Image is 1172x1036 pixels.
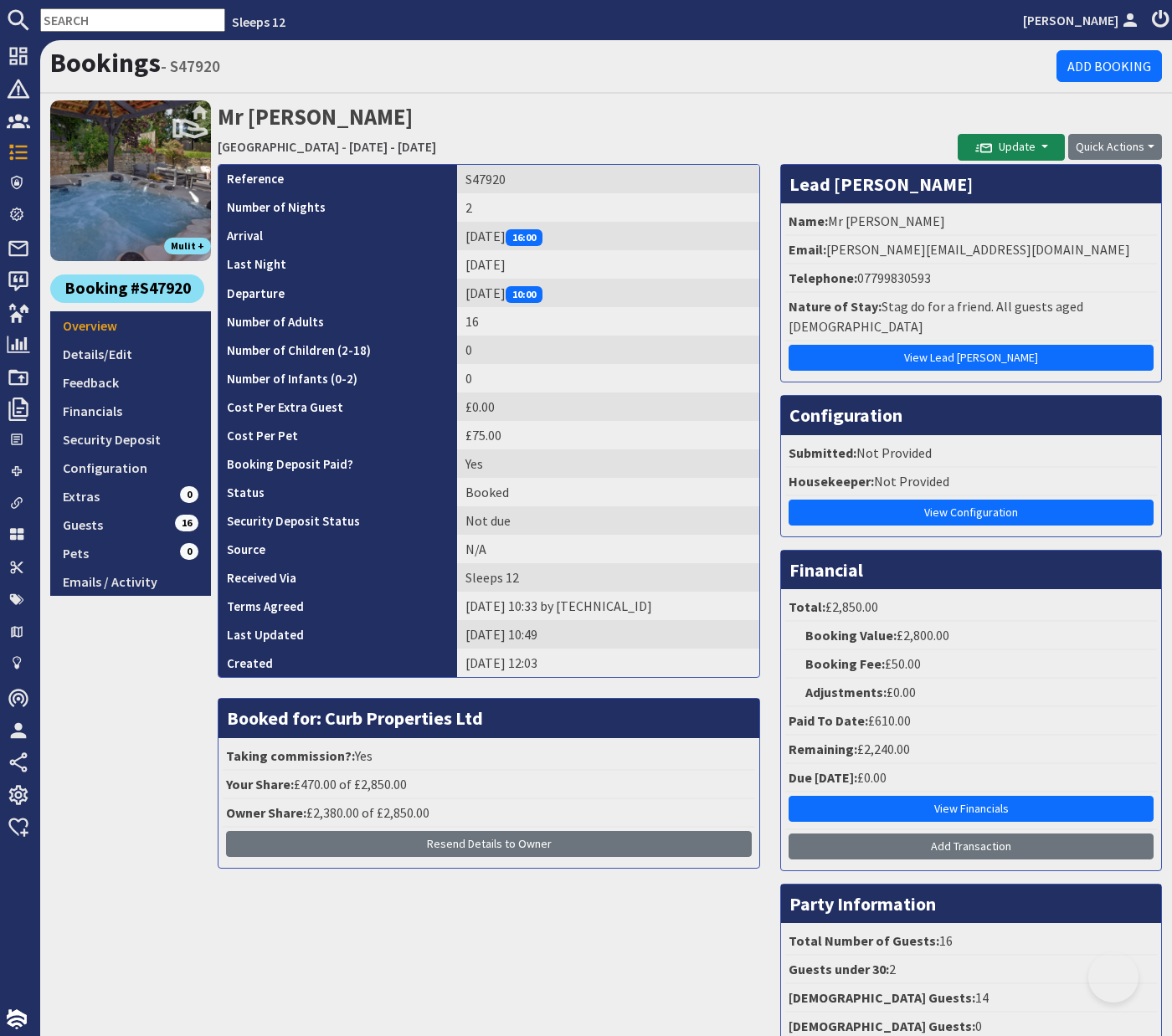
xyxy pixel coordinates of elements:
[785,736,1157,764] li: £2,240.00
[50,274,204,303] a: Booking #S47920
[789,500,1154,526] a: View Configuration
[789,298,882,315] strong: Nature of Stay:
[789,961,889,977] strong: Guests under 30:
[805,655,885,672] strong: Booking Fee:
[218,250,457,279] th: Last Night
[50,510,211,539] a: Guests16
[457,364,759,392] td: 0
[226,804,306,821] strong: Owner Share:
[161,56,220,76] small: - S47920
[785,468,1157,496] li: Not Provided
[180,543,198,560] span: 0
[789,213,828,229] strong: Name:
[218,100,958,160] h2: Mr [PERSON_NAME]
[349,138,436,155] a: [DATE] - [DATE]
[218,592,457,620] th: Terms Agreed
[223,799,755,828] li: £2,380.00 of £2,850.00
[164,238,211,254] span: Mulit +
[457,307,759,336] td: 16
[218,506,457,535] th: Security Deposit Status
[226,831,752,857] button: Resend Details to Owner
[40,8,225,32] input: SEARCH
[50,425,211,454] a: Security Deposit
[789,241,826,258] strong: Email:
[785,707,1157,736] li: £610.00
[785,236,1157,264] li: [PERSON_NAME][EMAIL_ADDRESS][DOMAIN_NAME]
[975,139,1036,154] span: Update
[50,482,211,510] a: Extras0
[218,421,457,449] th: Cost Per Pet
[50,454,211,482] a: Configuration
[785,956,1157,984] li: 2
[457,165,759,193] td: S47920
[1088,952,1139,1003] iframe: Toggle Customer Support
[457,193,759,222] td: 2
[805,684,887,700] strong: Adjustments:
[506,229,542,246] span: 16:00
[789,473,874,490] strong: Housekeeper:
[789,712,868,729] strong: Paid To Date:
[958,134,1065,161] button: Update
[175,515,198,531] span: 16
[789,833,1154,859] a: Add Transaction
[506,286,542,303] span: 10:00
[789,598,825,615] strong: Total:
[218,478,457,506] th: Status
[789,989,975,1006] strong: [DEMOGRAPHIC_DATA] Guests:
[218,620,457,649] th: Last Updated
[50,100,211,261] img: Lively Lodge's icon
[218,279,457,307] th: Departure
[785,927,1157,956] li: 16
[218,535,457,563] th: Source
[50,368,211,397] a: Feedback
[781,885,1161,923] h3: Party Information
[218,138,339,155] a: [GEOGRAPHIC_DATA]
[232,13,285,30] a: Sleeps 12
[789,1018,975,1034] strong: [DEMOGRAPHIC_DATA] Guests:
[785,593,1157,622] li: £2,850.00
[1056,50,1162,82] a: Add Booking
[457,506,759,535] td: Not due
[218,193,457,222] th: Number of Nights
[789,741,857,757] strong: Remaining:
[785,622,1157,650] li: £2,800.00
[457,620,759,649] td: [DATE] 10:49
[50,539,211,567] a: Pets0
[457,649,759,677] td: [DATE] 12:03
[785,764,1157,792] li: £0.00
[789,345,1154,371] a: View Lead [PERSON_NAME]
[342,138,347,155] span: -
[789,796,1154,822] a: View Financials
[457,478,759,506] td: Booked
[457,250,759,279] td: [DATE]
[226,776,294,792] strong: Your Share:
[805,627,897,644] strong: Booking Value:
[781,551,1161,589] h3: Financial
[789,269,857,286] strong: Telephone:
[7,1009,27,1029] img: staytech_i_w-64f4e8e9ee0a9c174fd5317b4b171b261742d2d393467e5bdba4413f4f884c10.svg
[785,264,1157,293] li: 07799830593
[785,208,1157,236] li: Mr [PERSON_NAME]
[180,486,198,503] span: 0
[427,836,552,851] span: Resend Details to Owner
[50,46,161,79] a: Bookings
[1068,134,1162,160] button: Quick Actions
[218,699,759,737] h3: Booked for: Curb Properties Ltd
[457,336,759,364] td: 0
[218,336,457,364] th: Number of Children (2-18)
[218,649,457,677] th: Created
[789,444,856,461] strong: Submitted:
[218,392,457,421] th: Cost Per Extra Guest
[785,293,1157,341] li: Stag do for a friend. All guests aged [DEMOGRAPHIC_DATA]
[457,392,759,421] td: £0.00
[218,449,457,478] th: Booking Deposit Paid?
[218,165,457,193] th: Reference
[1023,10,1142,30] a: [PERSON_NAME]
[457,222,759,250] td: [DATE]
[50,340,211,368] a: Details/Edit
[785,679,1157,707] li: £0.00
[781,165,1161,203] h3: Lead [PERSON_NAME]
[226,747,355,764] strong: Taking commission?:
[457,563,759,592] td: Sleeps 12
